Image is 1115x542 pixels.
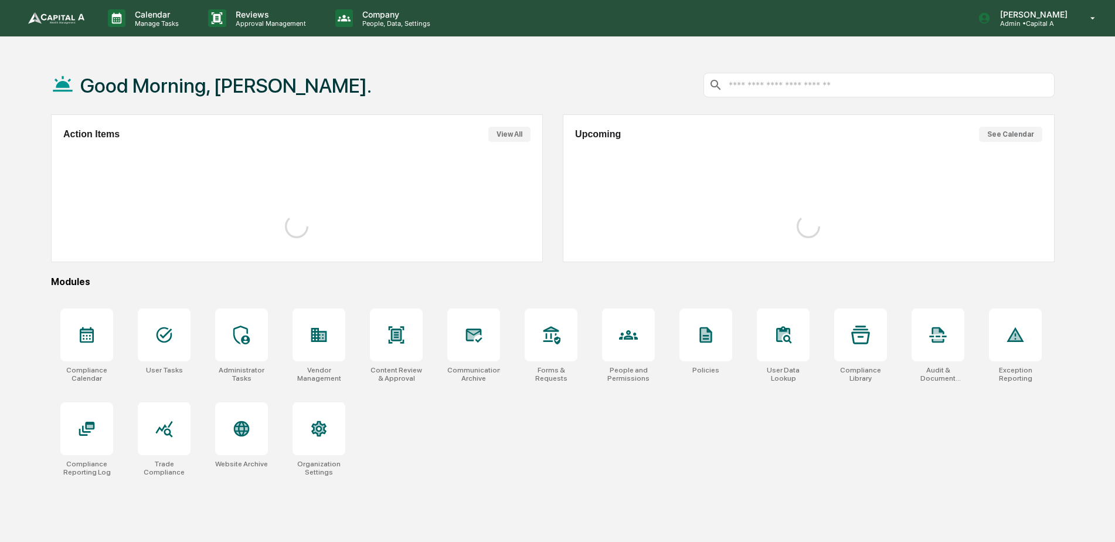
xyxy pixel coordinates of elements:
[989,366,1042,382] div: Exception Reporting
[912,366,964,382] div: Audit & Document Logs
[353,9,436,19] p: Company
[602,366,655,382] div: People and Permissions
[979,127,1042,142] button: See Calendar
[757,366,810,382] div: User Data Lookup
[51,276,1055,287] div: Modules
[138,460,191,476] div: Trade Compliance
[991,19,1073,28] p: Admin • Capital A
[146,366,183,374] div: User Tasks
[226,9,312,19] p: Reviews
[28,12,84,24] img: logo
[226,19,312,28] p: Approval Management
[370,366,423,382] div: Content Review & Approval
[991,9,1073,19] p: [PERSON_NAME]
[353,19,436,28] p: People, Data, Settings
[488,127,531,142] button: View All
[125,9,185,19] p: Calendar
[293,460,345,476] div: Organization Settings
[575,129,621,140] h2: Upcoming
[692,366,719,374] div: Policies
[60,460,113,476] div: Compliance Reporting Log
[80,74,372,97] h1: Good Morning, [PERSON_NAME].
[125,19,185,28] p: Manage Tasks
[60,366,113,382] div: Compliance Calendar
[293,366,345,382] div: Vendor Management
[447,366,500,382] div: Communications Archive
[834,366,887,382] div: Compliance Library
[525,366,577,382] div: Forms & Requests
[215,460,268,468] div: Website Archive
[63,129,120,140] h2: Action Items
[215,366,268,382] div: Administrator Tasks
